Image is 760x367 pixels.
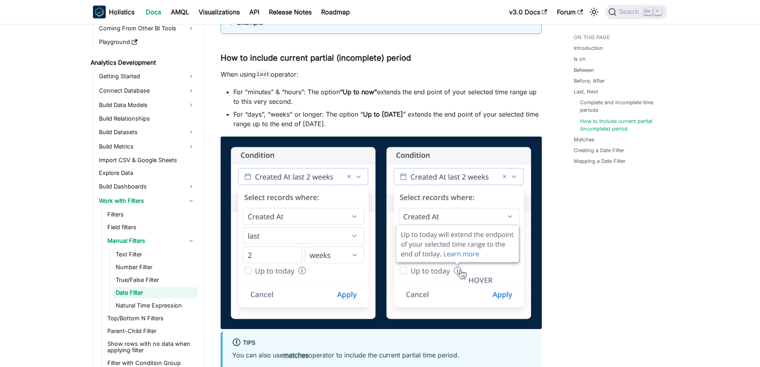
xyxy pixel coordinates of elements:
strong: “Up to now” [340,88,377,96]
span: Search [616,8,644,16]
a: Top/Bottom N Filters [105,313,197,324]
a: Complete and incomplete time periods [580,99,659,114]
a: HolisticsHolistics [93,6,134,18]
a: Manual Filters [105,234,197,247]
a: Parent-Child Filter [105,325,197,337]
a: Release Notes [264,6,316,18]
button: Search (Ctrl+K) [605,5,667,19]
a: Coming From Other BI Tools [97,22,197,35]
a: Forum [552,6,588,18]
a: Matches [574,136,594,143]
a: Build Metrics [97,140,197,153]
a: Field filters [105,222,197,233]
p: When using operator: [221,69,542,79]
a: Show rows with no data when applying filter [105,338,197,356]
a: Connect Database [97,84,197,97]
a: Build Dashboards [97,180,197,193]
a: Text Filter [113,249,197,260]
a: How to include current partial (incomplete) period [580,117,659,133]
a: API [245,6,264,18]
a: Last, Next [574,88,598,95]
a: Analytics Development [88,57,197,68]
a: Build Relationships [97,113,197,124]
a: Date Filter [113,287,197,298]
a: v3.0 Docs [504,6,552,18]
li: For “minutes” & “hours”: The option extends the end point of your selected time range up to this ... [233,87,542,106]
a: True/False Filter [113,274,197,286]
a: matches [283,351,308,359]
code: last [256,70,271,78]
nav: Docs sidebar [85,24,205,367]
a: Import CSV & Google Sheets [97,155,197,166]
a: Build Data Models [97,99,197,111]
h3: How to include current partial (incomplete) period [221,53,542,63]
kbd: K [653,8,661,15]
p: You can also use operator to include the current partial time period. [232,350,532,360]
a: AMQL [166,6,194,18]
a: Before, After [574,77,605,85]
a: Natural Time Expression [113,300,197,311]
li: For “days”, “weeks” or longer: The option “ ” extends the end point of your selected time range u... [233,109,542,129]
a: Creating a Date Filter [574,147,624,154]
a: Explore Data [97,167,197,179]
a: Visualizations [194,6,245,18]
strong: Up to [DATE] [363,110,403,118]
a: Roadmap [316,6,355,18]
a: Between [574,66,594,74]
img: Holistics [93,6,106,18]
b: Holistics [109,7,134,17]
a: Build Datasets [97,126,197,139]
button: Switch between dark and light mode (currently light mode) [588,6,600,18]
a: Docs [141,6,166,18]
a: Number Filter [113,262,197,273]
b: Example [237,18,263,26]
a: Introduction [574,44,603,52]
div: TIPS [232,338,532,348]
a: Filters [105,209,197,220]
a: Is on [574,55,586,63]
a: Work with Filters [97,194,197,207]
a: Playground [97,36,197,48]
a: Mapping a Date Filter [574,157,626,165]
a: Getting Started [97,70,197,83]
